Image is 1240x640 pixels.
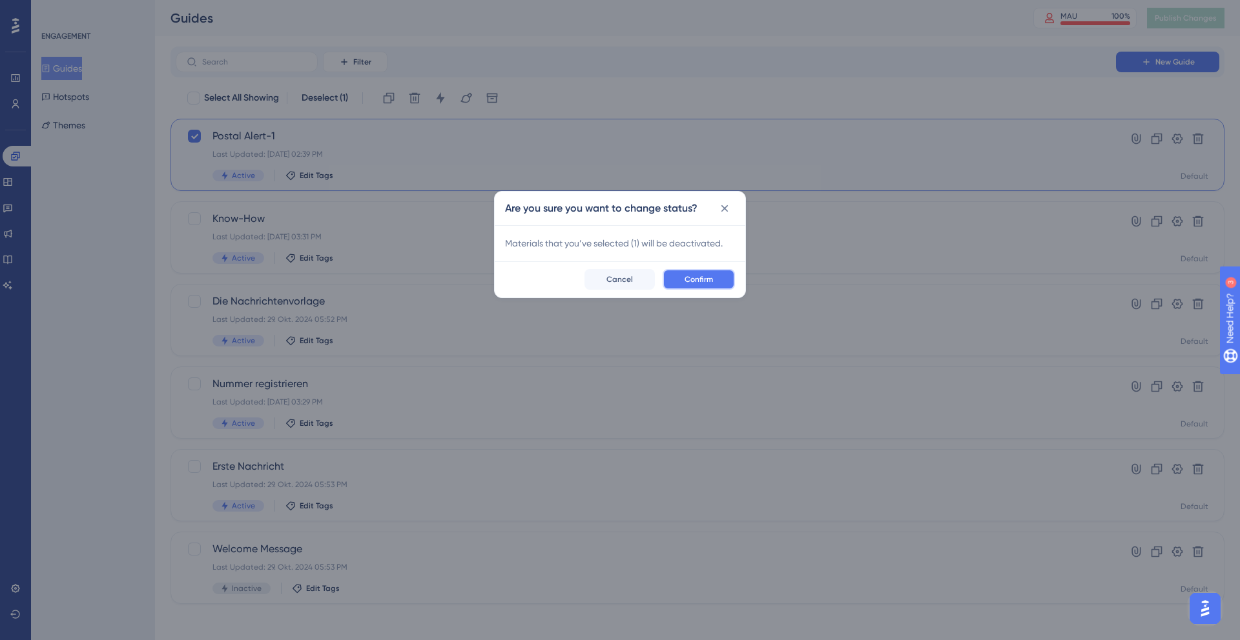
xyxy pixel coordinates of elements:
[30,3,81,19] span: Need Help?
[505,238,723,248] span: Materials that you’ve selected ( 1 ) will be de activated.
[505,201,697,216] h2: Are you sure you want to change status?
[90,6,94,17] div: 3
[606,274,633,285] span: Cancel
[685,274,713,285] span: Confirm
[1186,589,1224,628] iframe: UserGuiding AI Assistant Launcher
